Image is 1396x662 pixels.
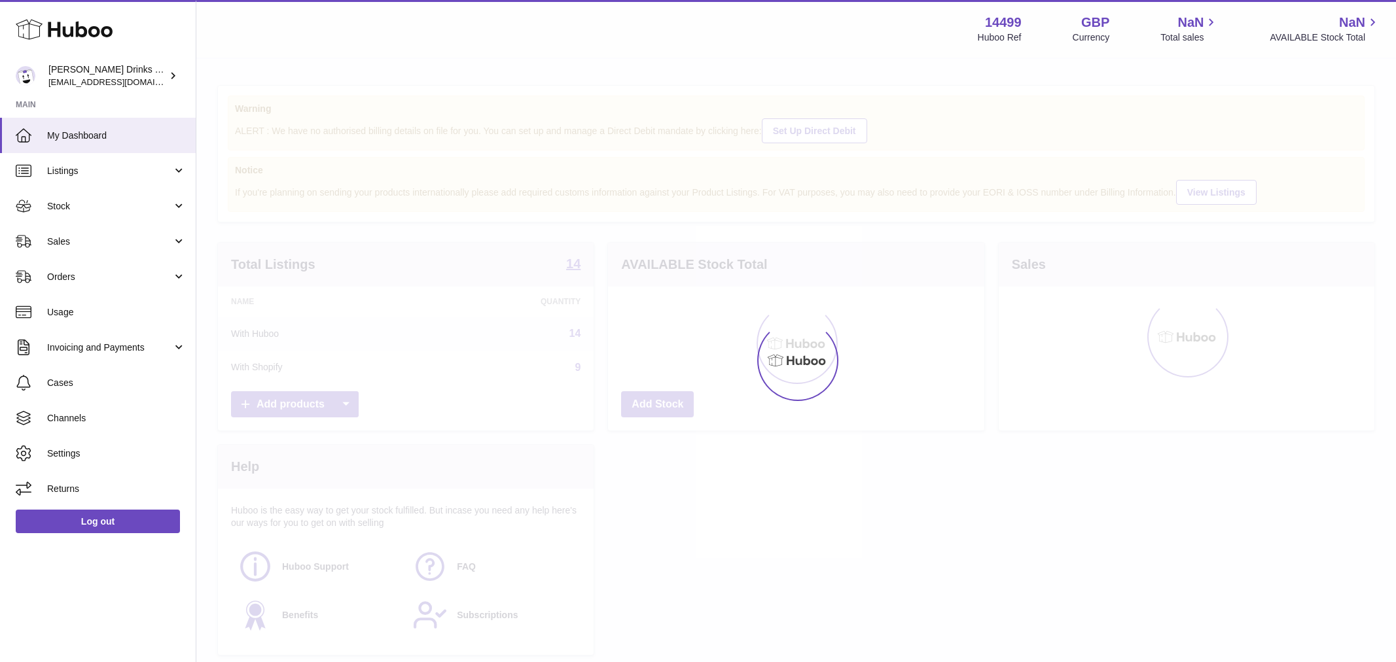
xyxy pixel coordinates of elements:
[1081,14,1109,31] strong: GBP
[47,483,186,495] span: Returns
[978,31,1022,44] div: Huboo Ref
[16,510,180,533] a: Log out
[47,447,186,460] span: Settings
[47,165,172,177] span: Listings
[1270,31,1380,44] span: AVAILABLE Stock Total
[1177,14,1204,31] span: NaN
[47,377,186,389] span: Cases
[47,306,186,319] span: Usage
[1339,14,1365,31] span: NaN
[16,66,35,86] img: internalAdmin-14499@internal.huboo.com
[1160,14,1219,44] a: NaN Total sales
[47,130,186,142] span: My Dashboard
[47,235,172,248] span: Sales
[1270,14,1380,44] a: NaN AVAILABLE Stock Total
[47,200,172,213] span: Stock
[1160,31,1219,44] span: Total sales
[47,271,172,283] span: Orders
[48,63,166,88] div: [PERSON_NAME] Drinks LTD (t/a Zooz)
[47,412,186,425] span: Channels
[1073,31,1110,44] div: Currency
[985,14,1022,31] strong: 14499
[47,341,172,354] span: Invoicing and Payments
[48,77,192,87] span: [EMAIL_ADDRESS][DOMAIN_NAME]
